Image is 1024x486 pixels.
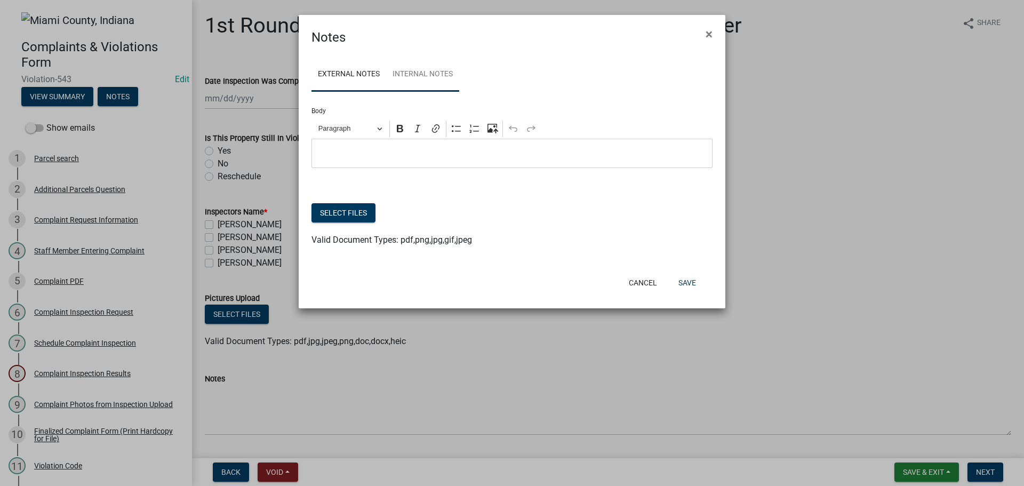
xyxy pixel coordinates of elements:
[697,19,721,49] button: Close
[311,235,472,245] span: Valid Document Types: pdf,png,jpg,gif,jpeg
[311,28,346,47] h4: Notes
[318,122,374,135] span: Paragraph
[620,273,666,292] button: Cancel
[706,27,713,42] span: ×
[311,108,326,114] label: Body
[311,203,375,222] button: Select files
[314,121,387,137] button: Paragraph, Heading
[386,58,459,92] a: Internal Notes
[311,58,386,92] a: External Notes
[670,273,705,292] button: Save
[311,118,713,139] div: Editor toolbar
[311,139,713,168] div: Editor editing area: main. Press Alt+0 for help.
